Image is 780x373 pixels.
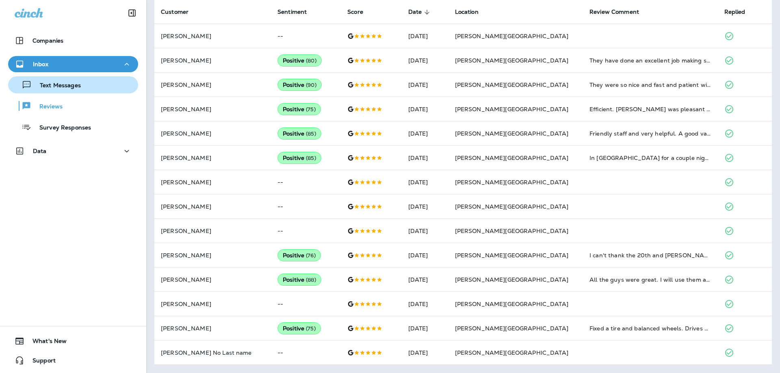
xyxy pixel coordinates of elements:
div: They have done an excellent job making sure my tires are safe and functional. [589,56,711,65]
button: Text Messages [8,76,138,93]
span: [PERSON_NAME][GEOGRAPHIC_DATA] [455,57,568,64]
span: ( 85 ) [306,130,316,137]
span: ( 75 ) [306,325,316,332]
td: [DATE] [402,243,448,267]
button: What's New [8,333,138,349]
td: [DATE] [402,146,448,170]
div: Efficient. Kenneth was pleasant to deal with. He kept to our schedule. [589,105,711,113]
p: [PERSON_NAME] [161,228,264,234]
span: Review Comment [589,9,650,16]
span: ( 80 ) [306,57,316,64]
td: [DATE] [402,194,448,219]
div: Fixed a tire and balanced wheels. Drives perfect now! in and out in a reasonable time [589,324,711,332]
span: Replied [724,9,745,15]
span: [PERSON_NAME][GEOGRAPHIC_DATA] [455,276,568,283]
div: Positive [277,103,321,115]
div: I can't thank the 20th and Harney Store enough for going to bat for me with the warranty company.... [589,251,711,259]
span: [PERSON_NAME][GEOGRAPHIC_DATA] [455,203,568,210]
span: [PERSON_NAME][GEOGRAPHIC_DATA] [455,227,568,235]
td: [DATE] [402,73,448,97]
td: [DATE] [402,121,448,146]
span: ( 90 ) [306,82,316,88]
span: Customer [161,9,199,16]
p: Survey Responses [31,124,91,132]
td: -- [271,24,341,48]
span: [PERSON_NAME][GEOGRAPHIC_DATA] [455,106,568,113]
div: Positive [277,79,322,91]
div: In Omaha for a couple nights and I needed a new headlight. Walked in and they worked me in and on... [589,154,711,162]
button: Survey Responses [8,119,138,136]
p: [PERSON_NAME] [161,179,264,185]
p: [PERSON_NAME] [161,203,264,210]
p: Companies [32,37,63,44]
td: [DATE] [402,170,448,194]
div: Positive [277,54,322,67]
p: [PERSON_NAME] [161,252,264,259]
div: Friendly staff and very helpful. A good variety of services and selection. Will use them again. [589,129,711,138]
div: All the guys were great. I will use them again and again [589,276,711,284]
span: [PERSON_NAME][GEOGRAPHIC_DATA] [455,32,568,40]
button: Support [8,352,138,369]
button: Data [8,143,138,159]
span: Location [455,9,479,15]
p: [PERSON_NAME] [161,325,264,332]
span: [PERSON_NAME][GEOGRAPHIC_DATA] [455,325,568,332]
td: [DATE] [402,267,448,292]
td: -- [271,292,341,316]
span: ( 76 ) [306,252,316,259]
span: Sentiment [277,9,307,15]
span: Replied [724,9,756,16]
div: Positive [277,152,321,164]
span: Sentiment [277,9,317,16]
p: [PERSON_NAME] [161,276,264,283]
p: Data [33,148,47,154]
span: [PERSON_NAME][GEOGRAPHIC_DATA] [455,179,568,186]
span: [PERSON_NAME][GEOGRAPHIC_DATA] [455,300,568,308]
p: Inbox [33,61,48,67]
span: ( 88 ) [306,276,316,283]
div: Positive [277,127,321,140]
p: [PERSON_NAME] [161,106,264,112]
button: Collapse Sidebar [121,5,143,21]
td: [DATE] [402,316,448,341]
div: They were so nice and fast and patient with me. The gentleman that worked with me on my car was t... [589,81,711,89]
td: [DATE] [402,219,448,243]
span: Support [24,357,56,367]
span: Date [408,9,422,15]
span: What's New [24,338,67,347]
span: ( 75 ) [306,106,316,113]
span: [PERSON_NAME][GEOGRAPHIC_DATA] [455,81,568,88]
td: [DATE] [402,341,448,365]
td: [DATE] [402,48,448,73]
td: -- [271,219,341,243]
button: Companies [8,32,138,49]
td: [DATE] [402,97,448,121]
td: -- [271,194,341,219]
p: [PERSON_NAME] [161,57,264,64]
div: Positive [277,322,321,334]
span: [PERSON_NAME][GEOGRAPHIC_DATA] [455,154,568,162]
span: Score [347,9,363,15]
span: [PERSON_NAME][GEOGRAPHIC_DATA] [455,349,568,356]
p: [PERSON_NAME] [161,301,264,307]
div: Positive [277,274,321,286]
span: Review Comment [589,9,639,15]
td: [DATE] [402,292,448,316]
p: [PERSON_NAME] [161,130,264,137]
p: Reviews [31,103,63,111]
div: Positive [277,249,321,261]
span: Score [347,9,374,16]
span: Date [408,9,433,16]
button: Inbox [8,56,138,72]
td: -- [271,341,341,365]
p: [PERSON_NAME] [161,33,264,39]
td: -- [271,170,341,194]
span: [PERSON_NAME][GEOGRAPHIC_DATA] [455,130,568,137]
p: [PERSON_NAME] No Last name [161,349,264,356]
span: Customer [161,9,188,15]
span: ( 85 ) [306,155,316,162]
span: Location [455,9,489,16]
button: Reviews [8,97,138,114]
p: [PERSON_NAME] [161,155,264,161]
p: [PERSON_NAME] [161,82,264,88]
